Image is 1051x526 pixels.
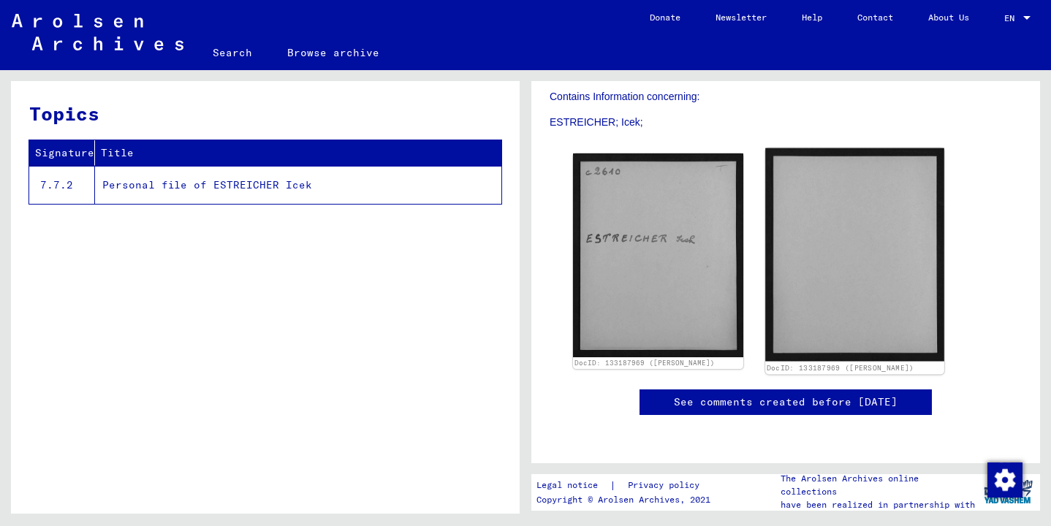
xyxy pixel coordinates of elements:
[765,148,944,362] img: 002.jpg
[573,153,743,357] img: 001.jpg
[550,89,1022,104] p: Contains Information concerning:
[674,394,898,410] a: See comments created before [DATE]
[987,462,1022,497] div: Zustimmung ändern
[767,364,914,373] a: DocID: 133187969 ([PERSON_NAME])
[1004,12,1014,23] mat-select-trigger: EN
[981,473,1036,510] img: yv_logo.png
[95,166,501,204] td: Personal file of ESTREICHER Icek
[29,140,95,166] th: Signature
[536,493,717,506] p: Copyright © Arolsen Archives, 2021
[270,35,397,70] a: Browse archive
[29,99,501,128] h3: Topics
[781,472,976,498] p: The Arolsen Archives online collections
[29,166,95,204] td: 7.7.2
[536,478,610,493] a: Legal notice
[616,478,717,493] a: Privacy policy
[12,14,183,50] img: Arolsen_neg.svg
[195,35,270,70] a: Search
[95,140,501,166] th: Title
[987,462,1022,498] img: Zustimmung ändern
[536,478,717,493] div: |
[781,498,976,511] p: have been realized in partnership with
[574,359,715,367] a: DocID: 133187969 ([PERSON_NAME])
[550,115,1022,130] p: ESTREICHER; Icek;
